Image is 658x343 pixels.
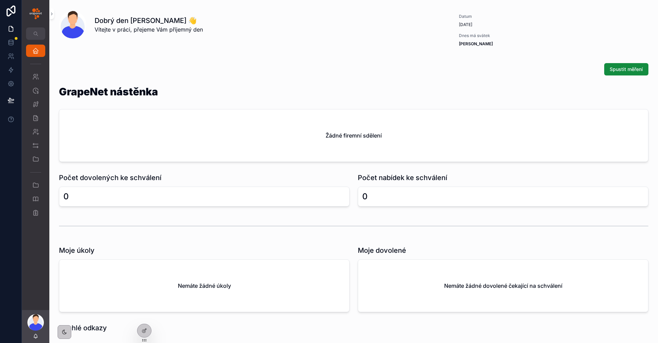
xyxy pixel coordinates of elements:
span: Vítejte v práci, přejeme Vám příjemný den [95,25,203,34]
h1: Moje úkoly [59,246,95,255]
h1: GrapeNet nástěnka [59,86,158,97]
span: Spustit měření [610,66,643,73]
h1: Rychlé odkazy [59,323,107,333]
div: 0 [362,191,368,202]
h1: Dobrý den [PERSON_NAME] 👋 [95,16,203,25]
span: Dnes má svátek [459,33,540,38]
div: scrollable content [22,40,49,228]
h2: Nemáte žádné úkoly [178,282,231,290]
h2: Žádné firemní sdělení [326,131,382,140]
h1: Moje dovolené [358,246,406,255]
img: App logo [29,8,42,19]
button: Spustit měření [604,63,648,75]
h1: Počet nabídek ke schválení [358,173,447,182]
strong: [PERSON_NAME] [459,41,493,46]
h1: Počet dovolených ke schválení [59,173,161,182]
div: 0 [63,191,69,202]
span: Datum [459,14,540,19]
h2: Nemáte žádné dovolené čekající na schválení [444,282,562,290]
span: [DATE] [459,22,540,27]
